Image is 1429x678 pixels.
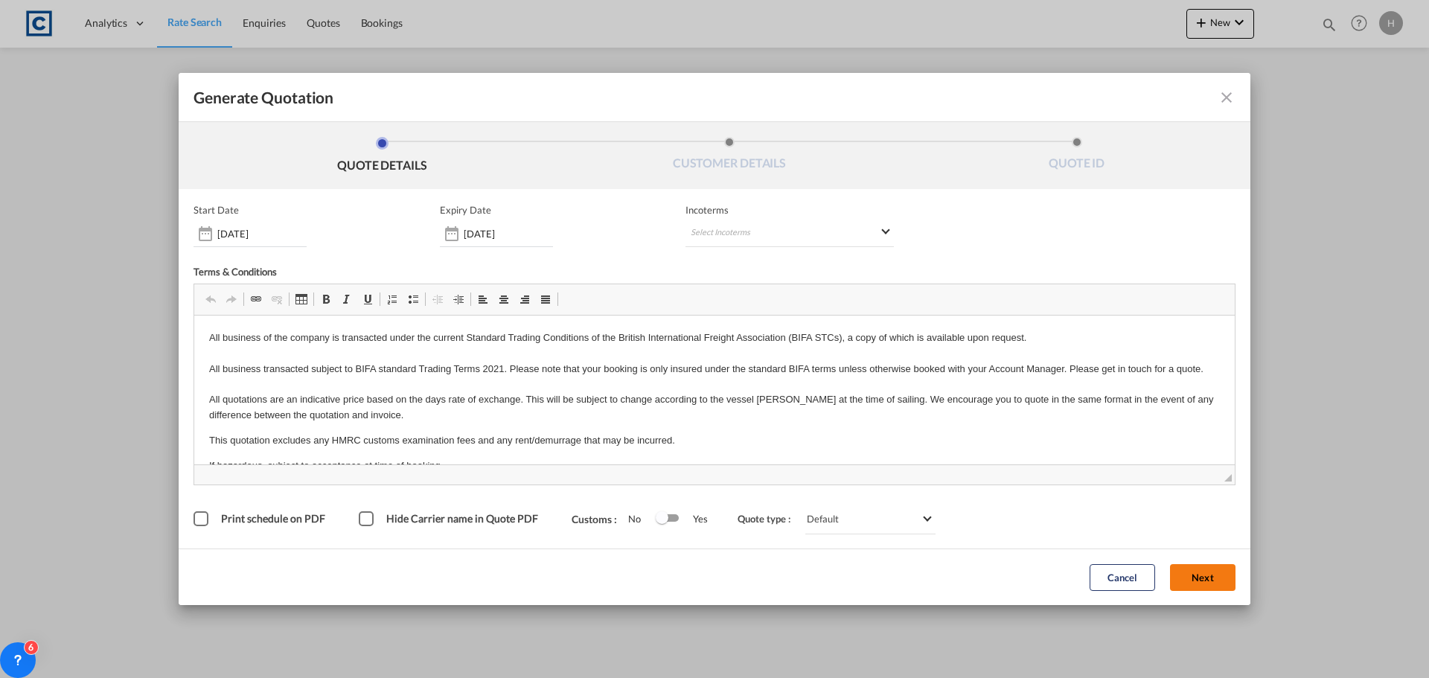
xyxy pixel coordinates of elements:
span: Hide Carrier name in Quote PDF [386,512,538,525]
a: Redo (Ctrl+Y) [221,290,242,309]
a: Insert/Remove Numbered List [382,290,403,309]
body: Rich Text Editor, editor4 [15,15,1026,158]
div: Terms & Conditions [194,266,714,284]
iframe: Rich Text Editor, editor4 [194,316,1235,464]
a: Bold (Ctrl+B) [316,290,336,309]
md-icon: icon-close fg-AAA8AD cursor m-0 [1218,89,1235,106]
a: Italic (Ctrl+I) [336,290,357,309]
md-checkbox: Hide Carrier name in Quote PDF [359,511,542,526]
a: Centre [493,290,514,309]
md-dialog: Generate QuotationQUOTE ... [179,73,1250,605]
span: Yes [678,513,708,525]
span: Quote type : [738,513,802,525]
a: Unlink [266,290,287,309]
a: Increase Indent [448,290,469,309]
span: No [628,513,656,525]
a: Insert/Remove Bulleted List [403,290,423,309]
li: QUOTE DETAILS [208,137,556,177]
li: CUSTOMER DETAILS [556,137,904,177]
p: Start Date [194,204,239,216]
md-switch: Switch 1 [656,508,678,530]
span: Incoterms [685,204,894,216]
div: Default [807,513,839,525]
button: Cancel [1090,564,1155,591]
a: Underline (Ctrl+U) [357,290,378,309]
a: Align Right [514,290,535,309]
md-select: Select Incoterms [685,220,894,247]
p: This quotation excludes any HMRC customs examination fees and any rent/demurrage that may be incu... [15,118,1026,133]
a: Undo (Ctrl+Z) [200,290,221,309]
span: Customs : [572,513,628,525]
input: Expiry date [464,228,553,240]
p: If hazardous, subject to acceptance at time of booking. [15,143,1026,159]
a: Table [291,290,312,309]
md-checkbox: Print schedule on PDF [194,511,329,526]
span: Generate Quotation [194,88,333,107]
a: Decrease Indent [427,290,448,309]
a: Justify [535,290,556,309]
li: QUOTE ID [903,137,1250,177]
a: Align Left [473,290,493,309]
p: All business of the company is transacted under the current Standard Trading Conditions of the Br... [15,15,1026,108]
p: Expiry Date [440,204,491,216]
span: Drag to resize [1224,474,1232,482]
button: Next [1170,564,1235,591]
input: Start date [217,228,307,240]
a: Link (Ctrl+K) [246,290,266,309]
span: Print schedule on PDF [221,512,325,525]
